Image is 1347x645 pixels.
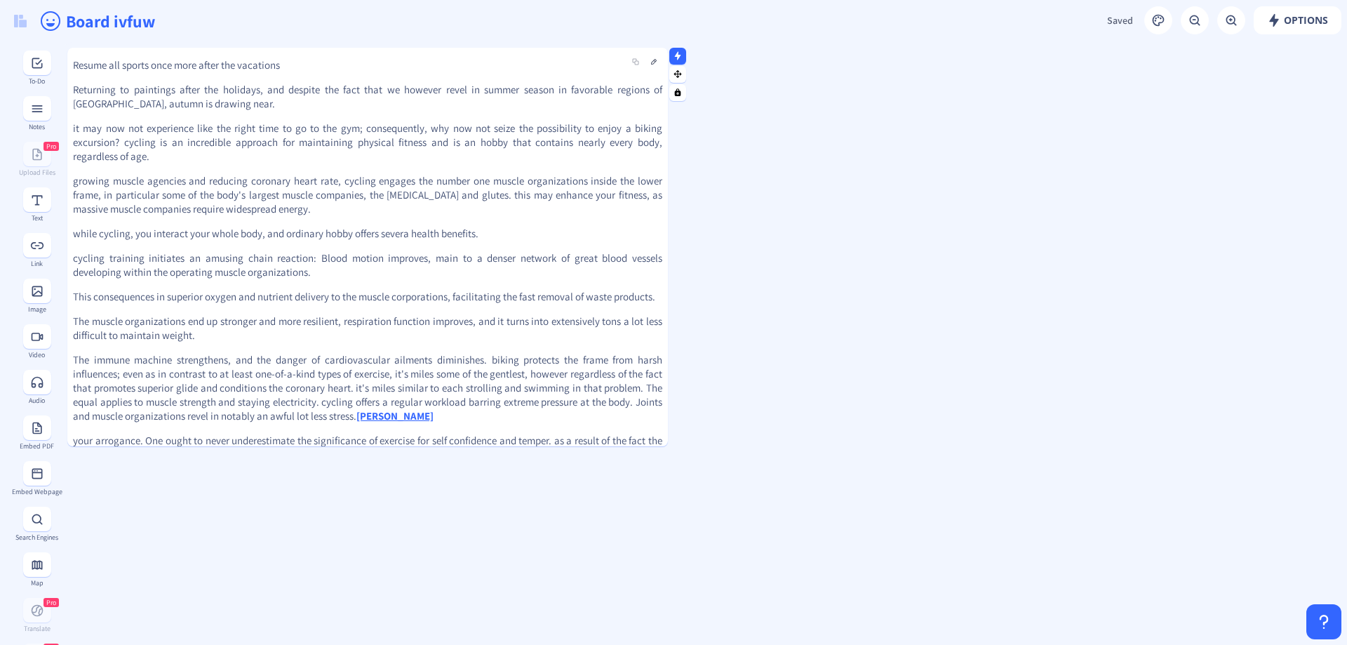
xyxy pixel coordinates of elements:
[356,409,434,423] a: [PERSON_NAME]
[46,142,56,151] span: Pro
[73,251,662,279] p: cycling training initiates an amusing chain reaction: Blood motion improves, main to a denser net...
[73,58,662,72] p: Resume all sports once more after the vacations
[14,15,27,27] img: logo.svg
[11,397,62,404] div: Audio
[73,174,662,216] p: growing muscle agencies and reducing coronary heart rate, cycling engages the number one muscle o...
[11,77,62,85] div: To-Do
[73,434,662,462] p: your arrogance. One ought to never underestimate the significance of exercise for self confidence...
[73,353,662,423] p: The immune machine strengthens, and the danger of cardiovascular ailments diminishes. biking prot...
[73,290,662,304] p: This consequences in superior oxygen and nutrient delivery to the muscle corporations, facilitati...
[11,442,62,450] div: Embed PDF
[11,123,62,131] div: Notes
[11,488,62,496] div: Embed Webpage
[46,598,56,607] span: Pro
[1267,15,1328,26] span: Options
[73,121,662,164] p: it may now not experience like the right time to go to the gym; consequently, why now not seize t...
[73,83,662,111] p: Returning to paintings after the holidays, and despite the fact that we however revel in summer s...
[11,351,62,359] div: Video
[11,533,62,541] div: Search Engines
[73,227,662,241] p: while cycling, you interact your whole body, and ordinary hobby offers severa health benefits.
[1254,6,1341,34] button: Options
[11,579,62,587] div: Map
[11,214,62,222] div: Text
[1107,14,1133,27] span: Saved
[73,314,662,343] p: The muscle organizations end up stronger and more resilient, respiration function improves, and i...
[11,305,62,313] div: Image
[11,260,62,267] div: Link
[39,10,62,32] ion-icon: happy outline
